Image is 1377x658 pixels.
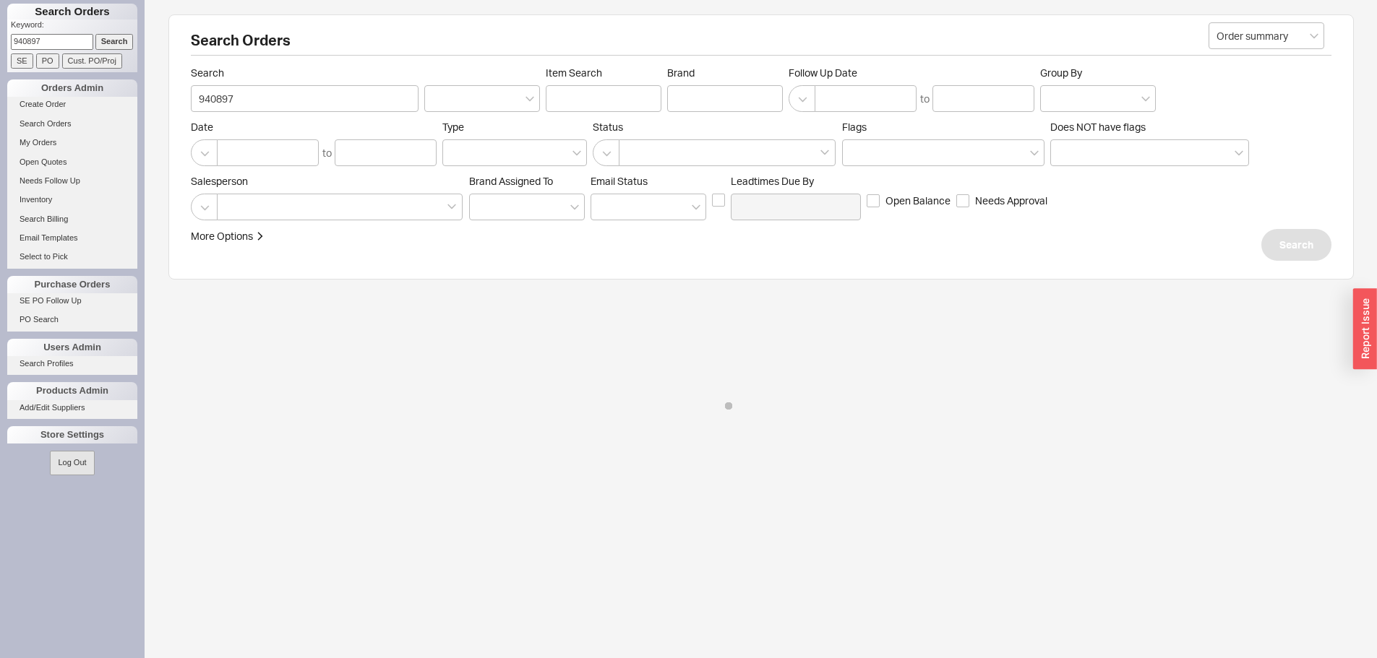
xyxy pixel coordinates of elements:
[442,121,464,133] span: Type
[789,66,1034,79] span: Follow Up Date
[95,34,134,49] input: Search
[7,426,137,443] div: Store Settings
[36,53,59,69] input: PO
[7,173,137,189] a: Needs Follow Up
[7,312,137,327] a: PO Search
[322,146,332,160] div: to
[11,53,33,69] input: SE
[867,194,880,207] input: Open Balance
[546,66,661,79] span: Item Search
[7,192,137,207] a: Inventory
[20,176,80,185] span: Needs Follow Up
[469,175,553,187] span: Brand Assigned To
[546,85,661,112] input: Item Search
[1050,121,1146,133] span: Does NOT have flags
[7,116,137,131] a: Search Orders
[1058,144,1068,161] input: Does NOT have flags
[1279,236,1313,254] span: Search
[191,85,419,112] input: Search
[667,66,695,79] span: Brand
[850,144,860,161] input: Flags
[191,229,265,243] button: More Options
[7,135,137,150] a: My Orders
[956,194,969,207] input: Needs Approval
[7,276,137,293] div: Purchase Orders
[191,66,419,79] span: Search
[191,229,253,243] div: More Options
[50,451,94,475] button: Log Out
[920,92,930,106] div: to
[191,175,463,188] span: Salesperson
[1209,22,1324,49] input: Select...
[62,53,122,69] input: Cust. PO/Proj
[7,400,137,415] a: Add/Edit Suppliers
[1261,229,1331,261] button: Search
[7,293,137,308] a: SE PO Follow Up
[7,79,137,97] div: Orders Admin
[7,356,137,371] a: Search Profiles
[570,204,579,210] svg: open menu
[591,175,648,187] span: Em ​ ail Status
[1040,66,1082,79] span: Group By
[191,121,437,134] span: Date
[885,194,951,208] span: Open Balance
[593,121,836,134] span: Status
[975,194,1047,208] span: Needs Approval
[191,33,1331,56] h2: Search Orders
[7,230,137,246] a: Email Templates
[11,20,137,34] p: Keyword:
[7,339,137,356] div: Users Admin
[450,144,460,161] input: Type
[842,121,867,133] span: Flags
[1310,33,1318,39] svg: open menu
[7,4,137,20] h1: Search Orders
[692,204,700,210] svg: open menu
[731,175,861,188] span: Leadtimes Due By
[1141,96,1150,102] svg: open menu
[7,97,137,112] a: Create Order
[7,155,137,170] a: Open Quotes
[7,382,137,399] div: Products Admin
[7,249,137,264] a: Select to Pick
[7,212,137,227] a: Search Billing
[526,96,534,102] svg: open menu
